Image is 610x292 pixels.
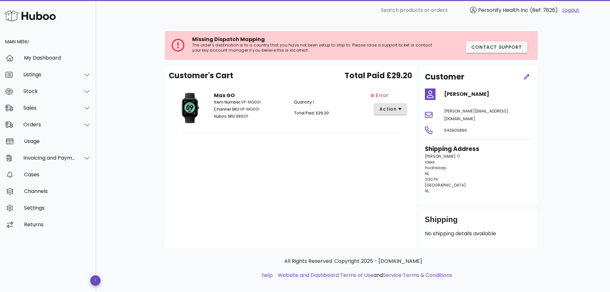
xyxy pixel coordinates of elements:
[425,145,533,154] h3: Shipping Address
[24,171,91,178] div: Cases
[294,99,367,105] p: 1
[425,182,466,188] span: [GEOGRAPHIC_DATA]
[278,271,373,279] a: Website and Dashboard Terms of Use
[444,108,508,121] span: [PERSON_NAME][EMAIL_ADDRESS][DOMAIN_NAME]
[345,70,412,81] span: Total Paid £29.20
[23,121,76,128] div: Orders
[425,154,460,159] span: [PERSON_NAME] 17
[425,71,464,83] h2: Customer
[169,70,233,81] span: Customer's Cart
[466,41,527,53] button: Contact Support
[425,171,429,176] span: NL
[24,55,91,61] div: My Dashboard
[425,165,446,171] span: hoofddorp
[379,106,397,113] span: action
[23,155,76,161] div: Invoicing and Payments
[192,43,435,53] p: The order's destination is to a country that you have not been setup to ship to. Please raise a s...
[174,92,206,124] img: Product Image
[444,128,467,133] span: 643906899
[24,205,91,211] div: Settings
[23,105,76,111] div: Sales
[478,6,528,14] span: Personify Health Inc
[214,113,236,119] span: Huboo SKU:
[562,6,579,14] a: Logout
[214,106,287,112] p: VP-MG001
[170,257,536,265] p: All Rights Reserved. Copyright 2025 - [DOMAIN_NAME]
[214,113,287,119] p: 989211
[214,92,235,99] strong: Max GO
[425,230,533,238] p: No shipping details available
[262,271,273,279] a: help
[294,99,313,105] span: Quantity:
[444,90,533,98] h4: [PERSON_NAME]
[383,271,452,279] a: Service Terms & Conditions
[425,177,438,182] span: 2132 PV
[530,6,558,14] span: (Ref: 7826)
[24,138,91,144] div: Usage
[23,71,76,78] div: Listings
[23,88,76,94] div: Stock
[425,159,435,165] span: idexx
[214,99,241,105] span: Item Number:
[425,188,429,194] span: NL
[294,110,329,116] span: Total Paid: £29.20
[24,221,91,228] div: Returns
[214,99,287,105] p: VP-MG001
[214,106,240,112] span: Channel SKU:
[4,9,56,23] img: Huboo Logo
[192,36,265,43] span: Missing Dispatch Mapping
[425,214,533,230] div: Shipping
[471,44,522,51] span: Contact Support
[376,92,388,99] span: Error
[24,188,91,194] div: Channels
[275,271,452,279] li: and
[374,103,407,115] button: action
